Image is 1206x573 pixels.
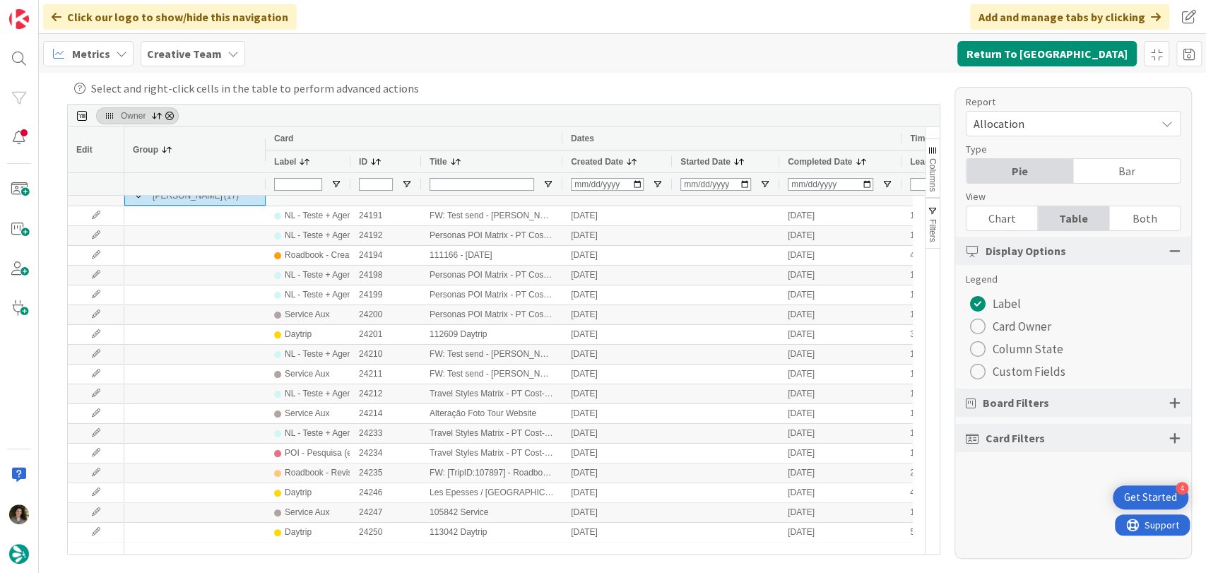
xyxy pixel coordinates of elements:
div: [DATE] [779,325,901,344]
div: [DATE] [779,483,901,502]
div: FW: Test send - [PERSON_NAME], [GEOGRAPHIC_DATA] & [GEOGRAPHIC_DATA] invite you to wander through... [421,345,562,364]
div: 4m [901,483,1000,502]
span: Owner [121,111,146,121]
div: [DATE] [562,206,672,225]
input: Completed Date Filter Input [788,178,873,191]
div: Personas POI Matrix - PT Cost-Conscious [421,305,562,324]
div: [DATE] [779,384,901,403]
span: Completed Date [788,157,852,167]
div: Select and right-click cells in the table to perform advanced actions [74,80,933,97]
div: 1h 36m [901,285,1000,305]
div: [DATE] [562,483,672,502]
div: Bar [1073,159,1180,183]
div: Service Aux [285,365,329,383]
div: FW: Test send - [PERSON_NAME], [GEOGRAPHIC_DATA] & [GEOGRAPHIC_DATA] invite you to wander through... [421,206,562,225]
div: Roadbook - Create [285,247,356,264]
div: [DATE] [779,503,901,522]
div: [DATE] [779,523,901,542]
button: Open Filter Menu [882,179,893,190]
button: Label [966,293,1025,315]
span: Support [30,2,64,19]
div: 1h 36m [901,226,1000,245]
div: 4 [1176,482,1188,495]
span: Metrics [72,45,110,62]
span: Filters [928,219,938,242]
button: Custom Fields [966,360,1070,383]
div: 24234 [350,444,421,463]
div: 24246 [350,483,421,502]
span: Edit [76,145,93,155]
span: Column State [993,338,1063,360]
div: [DATE] [562,404,672,423]
div: Report [966,95,1166,110]
span: Custom Fields [993,361,1065,382]
div: 34m [901,325,1000,344]
div: Click our logo to show/hide this navigation [43,4,297,30]
div: 24194 [350,246,421,265]
div: View [966,189,1166,204]
button: Open Filter Menu [401,179,413,190]
button: Return To [GEOGRAPHIC_DATA] [957,41,1137,66]
div: [DATE] [779,246,901,265]
div: NL - Teste + Agendamento [285,345,385,363]
div: Roadbook - Revision [285,464,363,482]
div: 10m [901,404,1000,423]
div: 1h 45m [901,444,1000,463]
div: [DATE] [562,523,672,542]
div: 24214 [350,404,421,423]
div: Alteração Foto Tour Website [421,404,562,423]
div: [DATE] [562,226,672,245]
span: Group [133,145,158,155]
div: Service Aux [285,405,329,423]
span: Columns [928,158,938,191]
div: [DATE] [779,206,901,225]
div: Row Groups [96,107,179,124]
div: 24201 [350,325,421,344]
div: 11m [901,503,1000,522]
div: [DATE] [562,325,672,344]
div: [DATE] [562,365,672,384]
div: Add and manage tabs by clicking [970,4,1169,30]
div: 44m [901,246,1000,265]
div: Daytrip [285,524,312,541]
div: NL - Teste + Agendamento [285,207,385,225]
div: [DATE] [779,424,901,443]
span: Label [274,157,296,167]
div: 24250 [350,523,421,542]
button: Card Owner [966,315,1056,338]
span: Created Date [571,157,623,167]
div: [DATE] [779,266,901,285]
input: Title Filter Input [430,178,534,191]
div: [DATE] [779,285,901,305]
div: Table [1038,206,1109,230]
input: Lead Time Filter Input [910,178,972,191]
button: Open Filter Menu [543,179,554,190]
div: NL - Teste + Agendamento [285,385,385,403]
span: Card Filters [986,430,1045,447]
span: Card Owner [993,316,1051,337]
div: [DATE] [779,463,901,483]
div: Pie [966,159,1073,183]
div: [DATE] [779,404,901,423]
div: 24199 [350,285,421,305]
div: 1h 36m [901,305,1000,324]
div: [DATE] [779,226,901,245]
div: Personas POI Matrix - PT Cost-Conscious [421,285,562,305]
span: Allocation [974,114,1149,134]
div: 24210 [350,345,421,364]
div: [DATE] [779,345,901,364]
div: 1h 45m [901,384,1000,403]
div: Daytrip [285,326,312,343]
div: Type [966,142,1166,157]
div: 105842 Service [421,503,562,522]
div: NL - Teste + Agendamento [285,425,385,442]
img: MS [9,504,29,524]
div: 24191 [350,206,421,225]
span: [PERSON_NAME] [153,187,223,205]
div: 5m [901,523,1000,542]
div: 113042 Daytrip [421,523,562,542]
div: Open Get Started checklist, remaining modules: 4 [1113,485,1188,509]
div: [DATE] [562,246,672,265]
div: 24192 [350,226,421,245]
button: Open Filter Menu [759,179,771,190]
